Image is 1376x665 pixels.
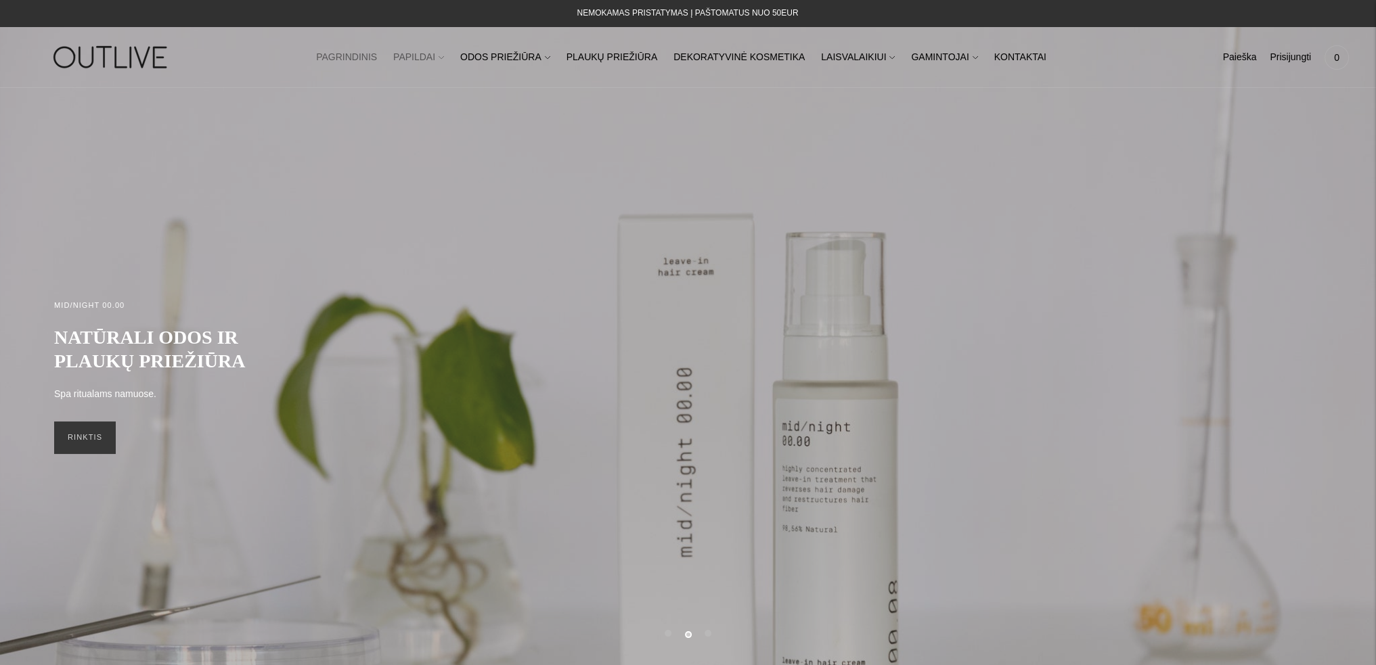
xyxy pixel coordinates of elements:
[54,421,116,454] a: RINKTIS
[911,43,977,72] a: GAMINTOJAI
[994,43,1046,72] a: KONTAKTAI
[705,630,711,637] button: Move carousel to slide 3
[577,5,799,22] div: NEMOKAMAS PRISTATYMAS Į PAŠTOMATUS NUO 50EUR
[54,299,125,313] h2: MID/NIGHT 00.00
[665,630,671,637] button: Move carousel to slide 1
[1325,43,1349,72] a: 0
[460,43,550,72] a: ODOS PRIEŽIŪRA
[1222,43,1256,72] a: Paieška
[821,43,895,72] a: LAISVALAIKIUI
[1327,48,1346,67] span: 0
[685,631,692,638] button: Move carousel to slide 2
[27,34,196,81] img: OUTLIVE
[1270,43,1311,72] a: Prisijungti
[567,43,658,72] a: PLAUKŲ PRIEŽIŪRA
[673,43,805,72] a: DEKORATYVINĖ KOSMETIKA
[316,43,377,72] a: PAGRINDINIS
[54,325,291,373] h2: NATŪRALI ODOS IR PLAUKŲ PRIEŽIŪRA
[54,386,156,403] p: Spa ritualams namuose.
[393,43,444,72] a: PAPILDAI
